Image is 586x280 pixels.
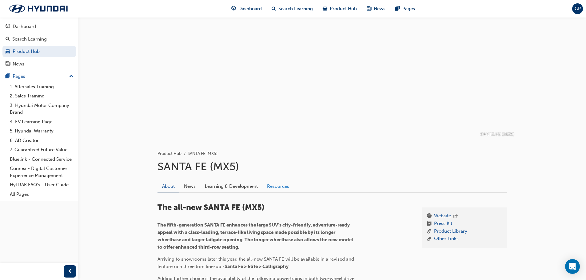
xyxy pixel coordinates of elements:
a: search-iconSearch Learning [267,2,318,15]
span: search-icon [6,37,10,42]
a: pages-iconPages [390,2,420,15]
span: Product Hub [330,5,357,12]
span: pages-icon [395,5,400,13]
a: Product Hub [2,46,76,57]
span: guage-icon [6,24,10,30]
button: Pages [2,71,76,82]
a: car-iconProduct Hub [318,2,362,15]
a: All Pages [7,190,76,199]
span: Pages [402,5,415,12]
a: guage-iconDashboard [226,2,267,15]
span: up-icon [69,73,74,81]
span: news-icon [6,61,10,67]
span: booktick-icon [427,220,432,228]
span: search-icon [272,5,276,13]
span: outbound-icon [453,214,458,219]
a: 1. Aftersales Training [7,82,76,92]
div: Open Intercom Messenger [565,259,580,274]
div: Dashboard [13,23,36,30]
a: Learning & Development [200,180,262,192]
a: 2. Sales Training [7,91,76,101]
span: Arriving to showrooms later this year, the all-new SANTA FE will be available in a revised and fe... [157,256,355,269]
div: Pages [13,73,25,80]
span: link-icon [427,228,432,235]
a: News [2,58,76,70]
a: Website [434,212,451,220]
span: link-icon [427,235,432,243]
a: Product Hub [157,151,181,156]
span: The fifth-generation SANTA FE enhances the large SUV’s city-friendly, adventure-ready appeal with... [157,222,354,250]
span: car-icon [323,5,327,13]
span: www-icon [427,212,432,220]
span: guage-icon [231,5,236,13]
span: Santa Fe > Elite > Calligraphy [225,264,289,269]
a: 6. AD Creator [7,136,76,145]
span: Search Learning [278,5,313,12]
span: prev-icon [68,268,72,275]
div: Search Learning [12,36,47,43]
a: Search Learning [2,34,76,45]
span: car-icon [6,49,10,54]
li: SANTA FE (MX5) [188,150,217,157]
a: 5. Hyundai Warranty [7,126,76,136]
span: The all-new SANTA FE (MX5) [157,203,265,212]
a: Product Library [434,228,467,235]
a: Press Kit [434,220,452,228]
button: GP [572,3,583,14]
span: pages-icon [6,74,10,79]
span: Dashboard [238,5,262,12]
a: About [157,180,179,192]
button: DashboardSearch LearningProduct HubNews [2,20,76,71]
span: GP [575,5,581,12]
a: Connex - Digital Customer Experience Management [7,164,76,180]
a: 7. Guaranteed Future Value [7,145,76,155]
a: Dashboard [2,21,76,32]
img: Trak [3,2,74,15]
span: News [374,5,385,12]
span: news-icon [367,5,371,13]
a: Bluelink - Connected Service [7,155,76,164]
a: news-iconNews [362,2,390,15]
h1: SANTA FE (MX5) [157,160,507,173]
div: News [13,61,24,68]
a: Other Links [434,235,459,243]
a: News [179,180,200,192]
a: 3. Hyundai Motor Company Brand [7,101,76,117]
a: HyTRAK FAQ's - User Guide [7,180,76,190]
a: 4. EV Learning Page [7,117,76,127]
p: SANTA FE (MX5) [480,131,514,138]
a: Resources [262,180,294,192]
